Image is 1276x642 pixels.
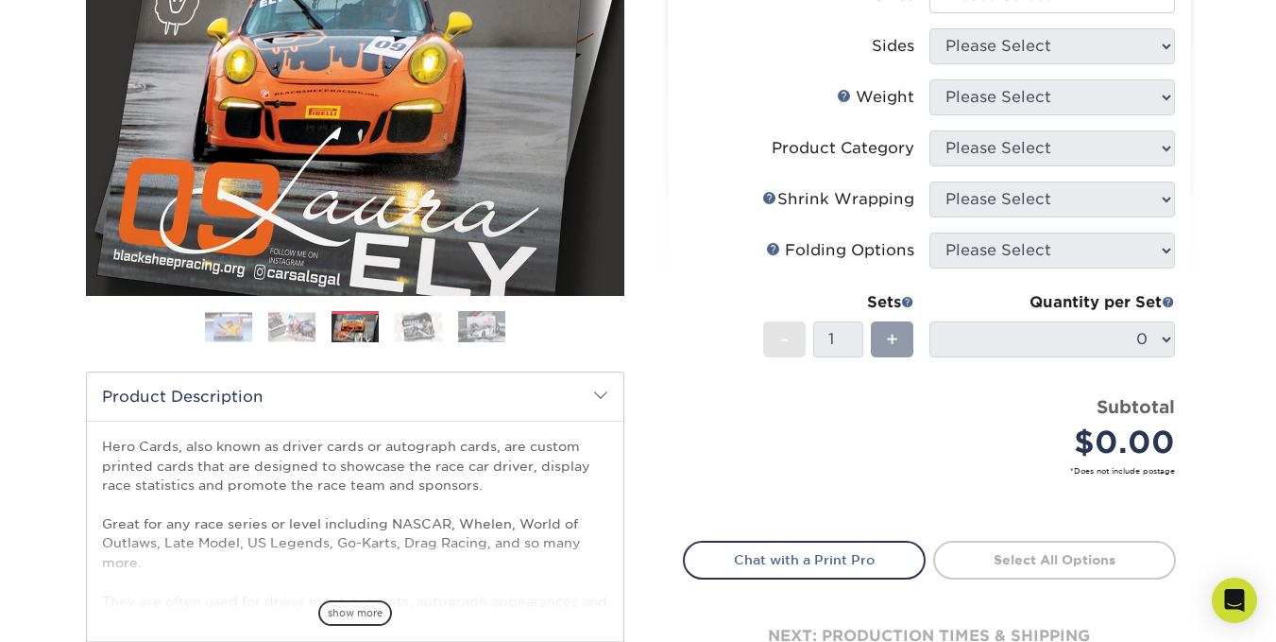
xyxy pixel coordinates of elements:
[698,465,1175,477] small: *Does not include postage
[933,541,1176,579] a: Select All Options
[1212,578,1257,623] div: Open Intercom Messenger
[332,314,379,343] img: Hero Cards 03
[766,239,914,262] div: Folding Options
[944,420,1175,465] div: $0.00
[395,312,442,341] img: Hero Cards 04
[772,137,914,160] div: Product Category
[1097,396,1175,417] strong: Subtotal
[683,541,926,579] a: Chat with a Print Pro
[458,310,505,343] img: Hero Cards 05
[837,86,914,109] div: Weight
[205,312,252,341] img: Hero Cards 01
[780,325,789,354] span: -
[762,188,914,211] div: Shrink Wrapping
[318,600,392,626] span: show more
[872,35,914,58] div: Sides
[886,325,898,354] span: +
[87,373,623,421] h2: Product Description
[268,312,315,341] img: Hero Cards 02
[929,291,1175,314] div: Quantity per Set
[763,291,914,314] div: Sets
